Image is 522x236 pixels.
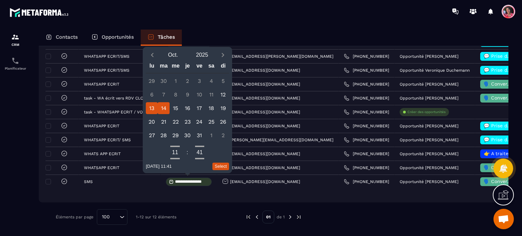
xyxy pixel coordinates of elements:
p: Opportunités [102,34,134,40]
div: 20 [146,116,158,128]
div: 18 [205,102,217,114]
p: Opportunité [PERSON_NAME] [400,138,458,142]
div: 21 [158,116,170,128]
div: 14 [158,102,170,114]
div: Calendar days [146,75,229,141]
div: 12 [217,89,229,101]
div: : [183,149,191,156]
p: Opportunité [PERSON_NAME] [400,96,458,101]
button: Decrement hours [170,157,180,160]
div: Ouvrir le chat [493,209,514,229]
div: 26 [217,116,229,128]
p: WHATS APP ECRIT [84,151,121,156]
div: sa [205,61,217,73]
div: 9 [181,89,193,101]
div: 29 [170,129,181,141]
div: 23 [181,116,193,128]
p: Planificateur [2,67,29,70]
p: 1-12 sur 12 éléments [136,215,176,219]
a: [PHONE_NUMBER] [344,179,389,184]
img: formation [11,33,19,41]
p: Opportunité [PERSON_NAME] [400,124,458,128]
img: next [287,214,293,220]
div: 1 [170,75,181,87]
p: Éléments par page [56,215,93,219]
p: WHATSAPP ECRIT [84,124,119,128]
div: di [217,61,229,73]
div: 7 [158,89,170,101]
p: WHATSAPP ECRIT [84,82,119,87]
div: 28 [158,129,170,141]
p: 01 [262,211,274,223]
div: ve [193,61,205,73]
button: Previous month [146,51,158,60]
p: CRM [2,43,29,47]
p: Opportunité [PERSON_NAME] [400,82,458,87]
div: 1 [205,129,217,141]
a: [PHONE_NUMBER] [344,95,389,101]
p: WHATSAPP ECRIT/SMS [84,68,129,73]
p: Opportunité [PERSON_NAME] [400,179,458,184]
a: formationformationCRM [2,28,29,52]
div: 31 [193,129,205,141]
p: task - WHATSAPP ECRIT / VOCAL [84,110,151,114]
p: WHATSAPP ECRIT [84,165,119,170]
div: 5 [217,75,229,87]
button: Open months overlay [158,49,188,61]
img: prev [254,214,260,220]
a: schedulerschedulerPlanificateur [2,52,29,75]
button: Open hours overlay [170,148,180,157]
button: Increment hours [170,145,180,148]
div: 24 [193,116,205,128]
div: 11 [205,89,217,101]
div: 15 [170,102,181,114]
button: Select [212,163,229,170]
div: 25 [205,116,217,128]
div: 19 [217,102,229,114]
img: next [296,214,302,220]
a: [PHONE_NUMBER] [344,123,389,129]
div: 16 [181,102,193,114]
div: 2 [217,129,229,141]
p: task - WA écrit vers RDV CLOSING [84,96,154,101]
p: Opportunité [PERSON_NAME] [400,151,458,156]
div: 6 [146,89,158,101]
span: 👉 A traiter [484,151,510,156]
input: Search for option [112,213,118,221]
div: Calendar wrapper [146,61,229,141]
div: 13 [146,102,158,114]
div: Search for option [97,209,127,225]
a: [PHONE_NUMBER] [344,151,389,157]
div: 22 [170,116,181,128]
div: 27 [146,129,158,141]
div: 29 [146,75,158,87]
a: Tâches [141,30,182,46]
a: [PHONE_NUMBER] [344,137,389,143]
div: me [170,61,181,73]
p: Opportunité [PERSON_NAME] [400,54,458,59]
button: Decrement minutes [195,157,205,160]
a: Contacts [39,30,85,46]
p: Tâches [158,34,175,40]
div: ma [158,61,170,73]
a: Opportunités [85,30,141,46]
p: WHATSAPP ECRIT/ SMS [84,138,131,142]
a: [PHONE_NUMBER] [344,165,389,170]
button: Increment minutes [195,145,205,148]
div: 30 [158,75,170,87]
a: [PHONE_NUMBER] [344,68,389,73]
div: 10 [193,89,205,101]
p: de 1 [277,214,285,220]
div: lu [146,61,158,73]
img: scheduler [11,57,19,65]
div: 2 [181,75,193,87]
p: SMS [84,179,93,184]
img: logo [10,6,71,19]
p: Contacts [56,34,78,40]
a: [PHONE_NUMBER] [344,109,389,115]
img: prev [245,214,251,220]
a: [PHONE_NUMBER] [344,54,389,59]
p: Opportunité Veronique Duchemann [400,68,470,73]
button: Open years overlay [188,49,217,61]
button: Next month [216,51,229,60]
